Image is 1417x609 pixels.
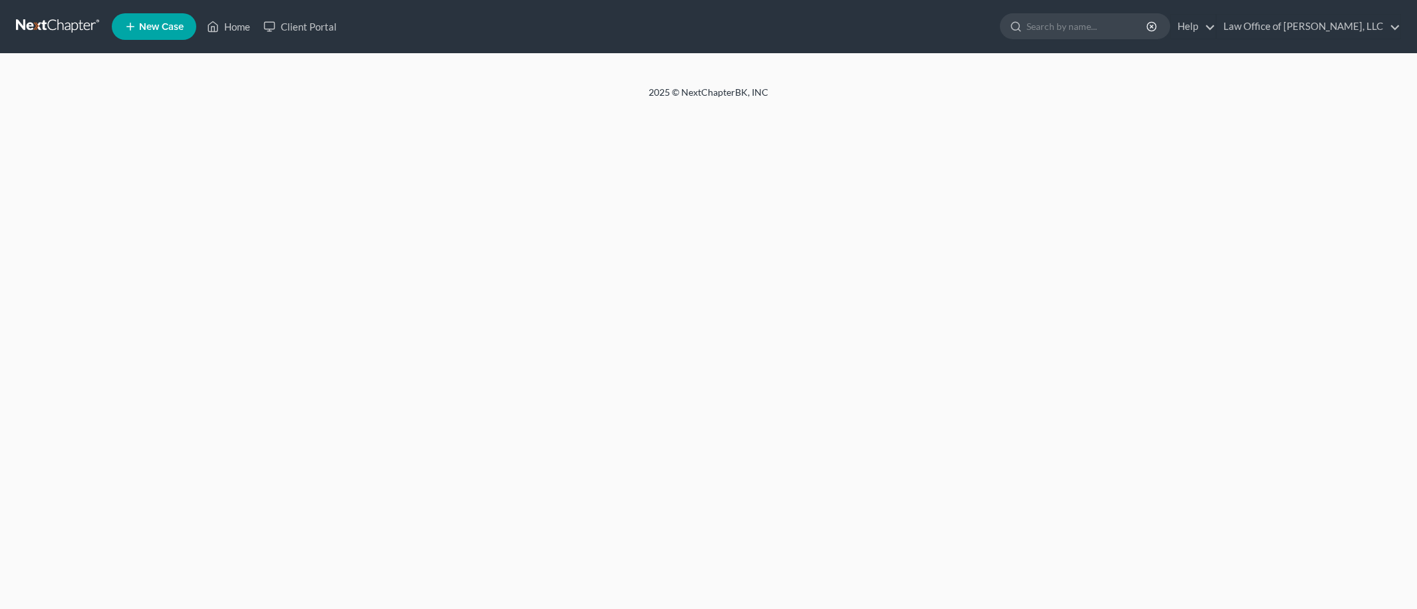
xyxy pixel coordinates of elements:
[1217,15,1400,39] a: Law Office of [PERSON_NAME], LLC
[1171,15,1215,39] a: Help
[139,22,184,32] span: New Case
[1026,14,1148,39] input: Search by name...
[200,15,257,39] a: Home
[257,15,343,39] a: Client Portal
[329,86,1088,110] div: 2025 © NextChapterBK, INC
